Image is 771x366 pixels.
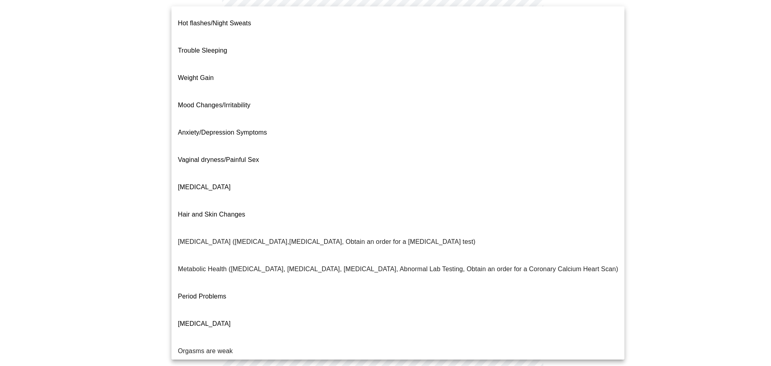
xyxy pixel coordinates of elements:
[178,264,618,274] p: Metabolic Health ([MEDICAL_DATA], [MEDICAL_DATA], [MEDICAL_DATA], Abnormal Lab Testing, Obtain an...
[178,129,267,136] span: Anxiety/Depression Symptoms
[178,320,230,327] span: [MEDICAL_DATA]
[178,211,245,218] span: Hair and Skin Changes
[178,184,230,190] span: [MEDICAL_DATA]
[178,74,214,81] span: Weight Gain
[178,293,226,300] span: Period Problems
[178,237,475,247] p: [MEDICAL_DATA] ([MEDICAL_DATA],[MEDICAL_DATA], Obtain an order for a [MEDICAL_DATA] test)
[178,20,251,27] span: Hot flashes/Night Sweats
[178,102,251,108] span: Mood Changes/Irritability
[178,156,259,163] span: Vaginal dryness/Painful Sex
[178,47,227,54] span: Trouble Sleeping
[178,346,233,356] p: Orgasms are weak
